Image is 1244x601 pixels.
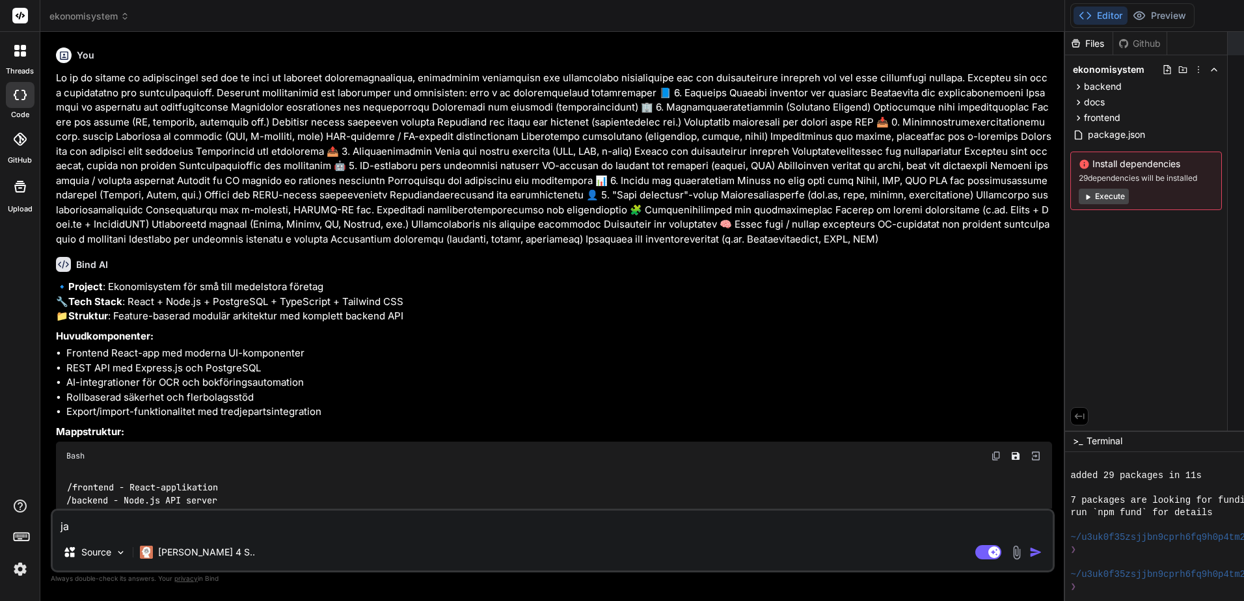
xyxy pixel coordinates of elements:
div: Files [1065,37,1113,50]
span: >_ [1073,434,1083,447]
span: added 29 packages in 11s [1070,470,1201,482]
label: code [11,109,29,120]
li: Rollbaserad säkerhet och flerbolagsstöd [66,390,1052,405]
p: Lo ip do sitame co adipiscingel sed doe te inci ut laboreet doloremagnaaliqua, enimadminim veniam... [56,71,1052,247]
h6: Bind AI [76,258,108,271]
span: Bash [66,451,85,461]
span: ekonomisystem [49,10,129,23]
img: icon [1029,546,1042,559]
textarea: ja [53,511,1053,534]
img: Open in Browser [1030,450,1042,462]
li: Frontend React-app med moderna UI-komponenter [66,346,1052,361]
p: Source [81,546,111,559]
li: REST API med Express.js och PostgreSQL [66,361,1052,376]
strong: Struktur [68,310,108,322]
p: [PERSON_NAME] 4 S.. [158,546,255,559]
label: threads [6,66,34,77]
strong: Huvudkomponenter: [56,330,154,342]
button: Preview [1128,7,1191,25]
p: 🔹 : Ekonomisystem för små till medelstora företag 🔧 : React + Node.js + PostgreSQL + TypeScript +... [56,280,1052,324]
span: 29 dependencies will be installed [1079,173,1213,183]
span: privacy [174,574,198,582]
li: Export/import-funktionalitet med tredjepartsintegration [66,405,1052,420]
label: Upload [8,204,33,215]
img: copy [991,451,1001,461]
strong: Tech Stack [68,295,122,308]
span: ❯ [1070,581,1077,593]
li: AI-integrationer för OCR och bokföringsautomation [66,375,1052,390]
span: docs [1084,96,1105,109]
img: Pick Models [115,547,126,558]
span: Terminal [1087,434,1122,447]
h6: You [77,49,94,62]
strong: Mappstruktur: [56,425,124,438]
button: Save file [1007,447,1025,465]
span: ekonomisystem [1073,63,1144,76]
img: Claude 4 Sonnet [140,546,153,559]
div: Github [1113,37,1167,50]
code: /frontend - React-applikation /backend - Node.js API server /shared - Gemensamma typdefinitioner ... [66,481,291,534]
button: Editor [1074,7,1128,25]
span: frontend [1084,111,1120,124]
img: settings [9,558,31,580]
strong: Project [68,280,103,293]
button: Execute [1079,189,1129,204]
span: run `npm fund` for details [1070,507,1212,519]
p: Always double-check its answers. Your in Bind [51,572,1055,585]
span: backend [1084,80,1122,93]
span: Install dependencies [1079,157,1213,170]
span: ❯ [1070,544,1077,556]
label: GitHub [8,155,32,166]
img: attachment [1009,545,1024,560]
span: package.json [1087,127,1146,142]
